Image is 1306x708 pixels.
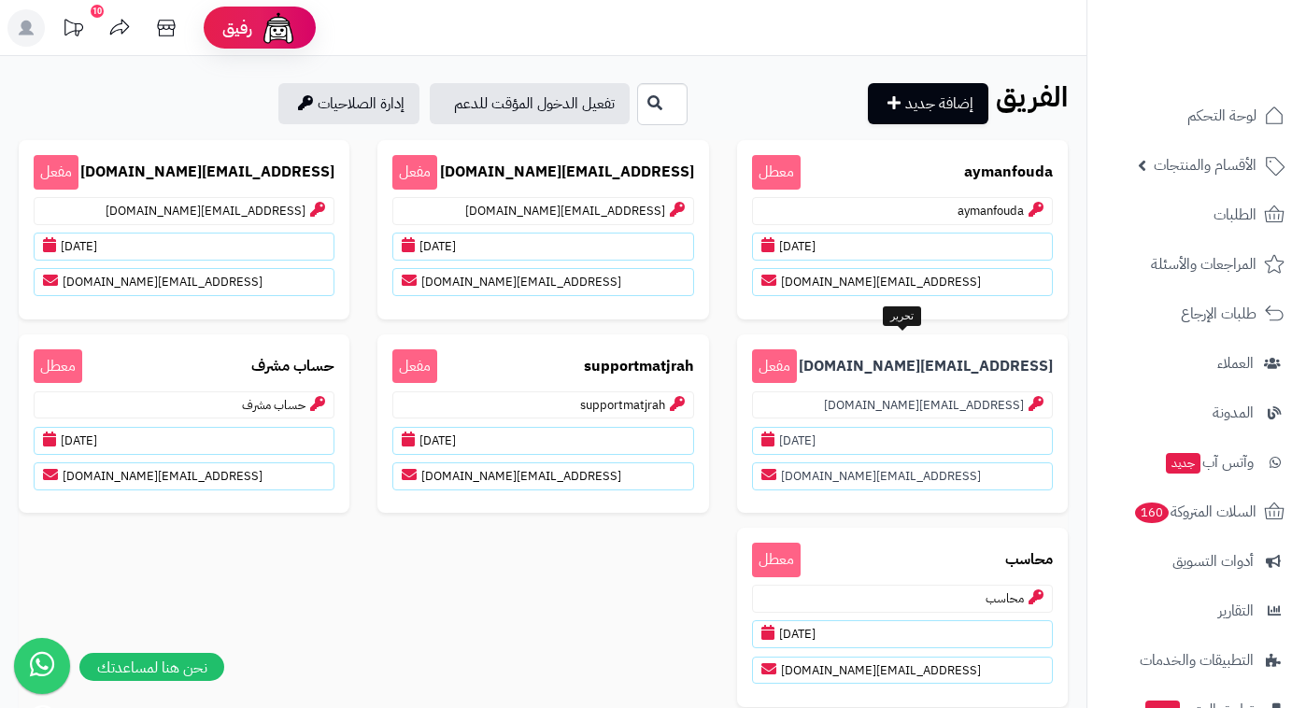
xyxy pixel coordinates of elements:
p: [EMAIL_ADDRESS][DOMAIN_NAME] [392,462,693,490]
b: [EMAIL_ADDRESS][DOMAIN_NAME] [799,356,1053,377]
a: supportmatjrah مفعلsupportmatjrah[DATE][EMAIL_ADDRESS][DOMAIN_NAME] [377,334,708,514]
a: التطبيقات والخدمات [1099,638,1295,683]
p: [DATE] [752,427,1053,455]
p: [EMAIL_ADDRESS][DOMAIN_NAME] [392,268,693,296]
span: مفعل [752,349,797,384]
span: مفعل [392,349,437,384]
span: الأقسام والمنتجات [1154,152,1256,178]
span: رفيق [222,17,252,39]
span: لوحة التحكم [1187,103,1256,129]
p: [EMAIL_ADDRESS][DOMAIN_NAME] [34,268,334,296]
a: [EMAIL_ADDRESS][DOMAIN_NAME] مفعل[EMAIL_ADDRESS][DOMAIN_NAME][DATE][EMAIL_ADDRESS][DOMAIN_NAME] [377,140,708,319]
b: محاسب [1005,549,1053,571]
p: [EMAIL_ADDRESS][DOMAIN_NAME] [752,391,1053,419]
a: التقارير [1099,588,1295,633]
p: [DATE] [392,233,693,261]
a: أدوات التسويق [1099,539,1295,584]
img: ai-face.png [260,9,297,47]
a: حساب مشرف معطلحساب مشرف[DATE][EMAIL_ADDRESS][DOMAIN_NAME] [19,334,349,514]
a: لوحة التحكم [1099,93,1295,138]
b: aymanfouda [964,162,1053,183]
a: محاسب معطلمحاسب[DATE][EMAIL_ADDRESS][DOMAIN_NAME] [737,528,1068,707]
a: تحديثات المنصة [50,9,96,51]
p: [DATE] [34,427,334,455]
b: supportmatjrah [584,356,694,377]
a: السلات المتروكة160 [1099,489,1295,534]
b: الفريق [996,76,1068,118]
div: 10 [91,5,104,18]
p: [DATE] [392,427,693,455]
div: تحرير [883,306,921,327]
span: الطلبات [1214,202,1256,228]
img: logo-2.png [1179,52,1288,92]
a: وآتس آبجديد [1099,440,1295,485]
span: معطل [752,155,801,190]
span: التطبيقات والخدمات [1140,647,1254,673]
a: طلبات الإرجاع [1099,291,1295,336]
a: العملاء [1099,341,1295,386]
p: [EMAIL_ADDRESS][DOMAIN_NAME] [752,657,1053,685]
span: مفعل [34,155,78,190]
a: [EMAIL_ADDRESS][DOMAIN_NAME] مفعل[EMAIL_ADDRESS][DOMAIN_NAME][DATE][EMAIL_ADDRESS][DOMAIN_NAME] [19,140,349,319]
a: [EMAIL_ADDRESS][DOMAIN_NAME] مفعل[EMAIL_ADDRESS][DOMAIN_NAME][DATE][EMAIL_ADDRESS][DOMAIN_NAME] [737,334,1068,514]
a: الطلبات [1099,192,1295,237]
a: aymanfouda معطلaymanfouda[DATE][EMAIL_ADDRESS][DOMAIN_NAME] [737,140,1068,319]
p: [EMAIL_ADDRESS][DOMAIN_NAME] [34,197,334,225]
p: [DATE] [34,233,334,261]
span: العملاء [1217,350,1254,376]
a: تفعيل الدخول المؤقت للدعم [430,83,630,124]
span: المدونة [1213,400,1254,426]
span: المراجعات والأسئلة [1151,251,1256,277]
span: السلات المتروكة [1133,499,1256,525]
span: 160 [1135,503,1169,523]
span: أدوات التسويق [1172,548,1254,574]
p: [EMAIL_ADDRESS][DOMAIN_NAME] [392,197,693,225]
span: معطل [34,349,82,384]
p: حساب مشرف [34,391,334,419]
span: جديد [1166,453,1200,474]
span: معطل [752,543,801,577]
a: المدونة [1099,390,1295,435]
b: حساب مشرف [251,356,334,377]
p: supportmatjrah [392,391,693,419]
a: المراجعات والأسئلة [1099,242,1295,287]
a: إضافة جديد [868,83,988,124]
p: aymanfouda [752,197,1053,225]
p: [EMAIL_ADDRESS][DOMAIN_NAME] [752,268,1053,296]
span: مفعل [392,155,437,190]
p: [DATE] [752,620,1053,648]
p: [EMAIL_ADDRESS][DOMAIN_NAME] [752,462,1053,490]
p: [EMAIL_ADDRESS][DOMAIN_NAME] [34,462,334,490]
span: وآتس آب [1164,449,1254,475]
b: [EMAIL_ADDRESS][DOMAIN_NAME] [440,162,694,183]
span: طلبات الإرجاع [1181,301,1256,327]
p: [DATE] [752,233,1053,261]
b: [EMAIL_ADDRESS][DOMAIN_NAME] [80,162,334,183]
a: إدارة الصلاحيات [278,83,419,124]
span: التقارير [1218,598,1254,624]
p: محاسب [752,585,1053,613]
